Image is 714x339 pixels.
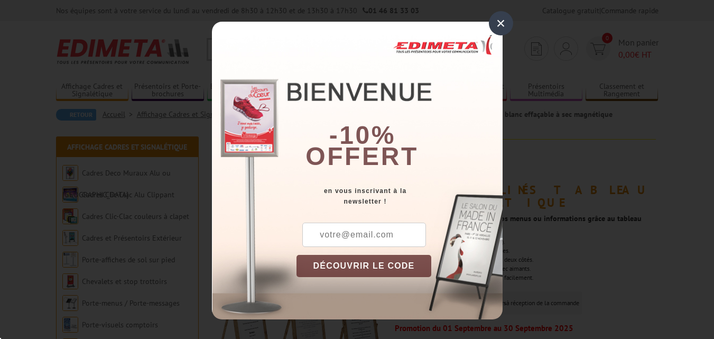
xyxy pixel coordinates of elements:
input: votre@email.com [302,223,426,247]
font: offert [305,142,419,170]
button: DÉCOUVRIR LE CODE [296,255,432,277]
b: -10% [329,121,396,149]
div: × [489,11,513,35]
div: en vous inscrivant à la newsletter ! [296,186,503,207]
